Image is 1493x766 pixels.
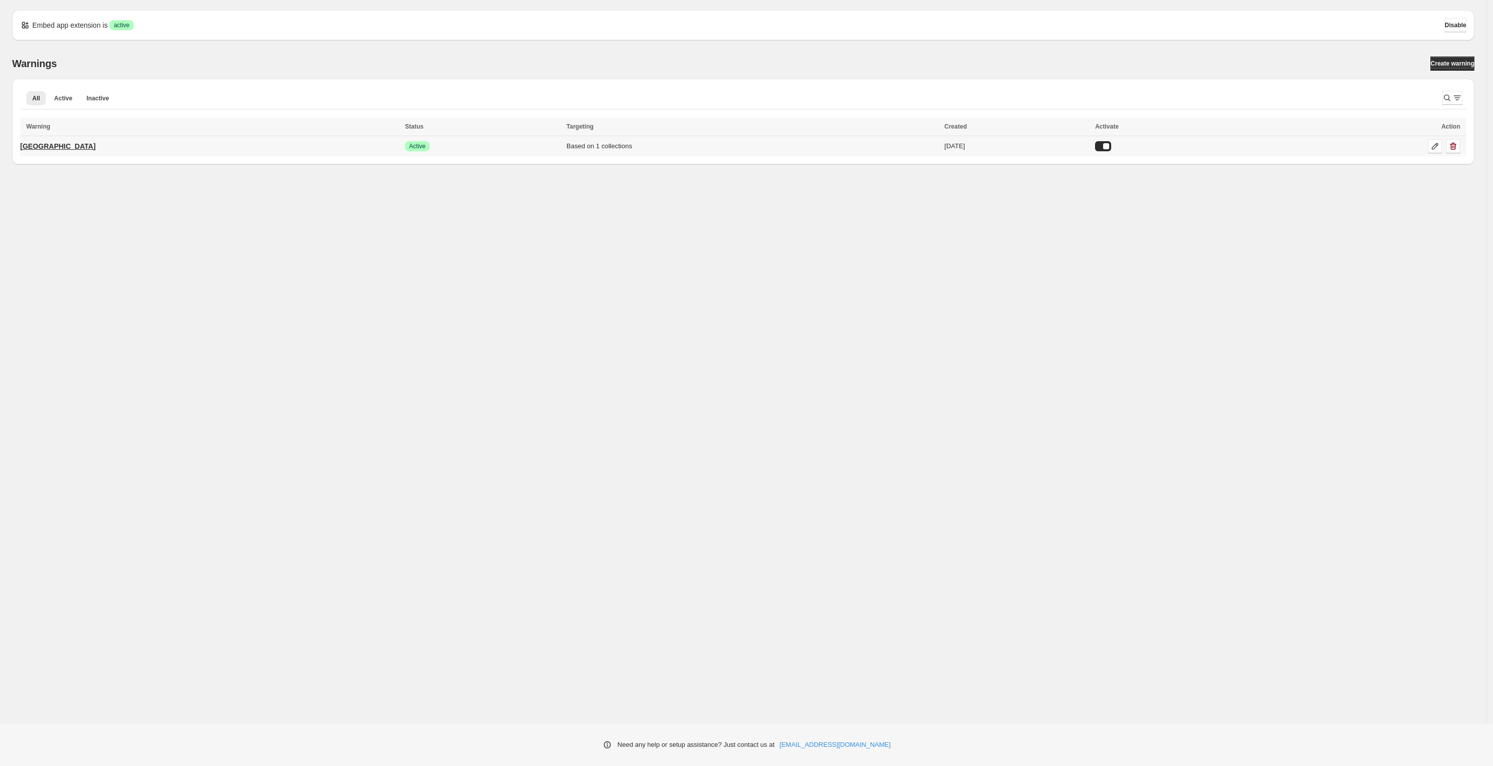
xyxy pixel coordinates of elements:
[944,141,1089,151] div: [DATE]
[32,94,40,102] span: All
[1430,60,1474,68] span: Create warning
[113,21,129,29] span: active
[20,138,96,154] a: [GEOGRAPHIC_DATA]
[1445,18,1466,32] button: Disable
[1095,123,1119,130] span: Activate
[1442,123,1460,130] span: Action
[20,141,96,151] p: [GEOGRAPHIC_DATA]
[54,94,72,102] span: Active
[409,142,426,150] span: Active
[12,57,57,70] h2: Warnings
[1442,91,1462,105] button: Search and filter results
[1430,56,1474,71] a: Create warning
[566,123,594,130] span: Targeting
[26,123,50,130] span: Warning
[405,123,424,130] span: Status
[780,740,891,750] a: [EMAIL_ADDRESS][DOMAIN_NAME]
[1445,21,1466,29] span: Disable
[566,141,938,151] div: Based on 1 collections
[944,123,967,130] span: Created
[32,20,107,30] p: Embed app extension is
[86,94,109,102] span: Inactive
